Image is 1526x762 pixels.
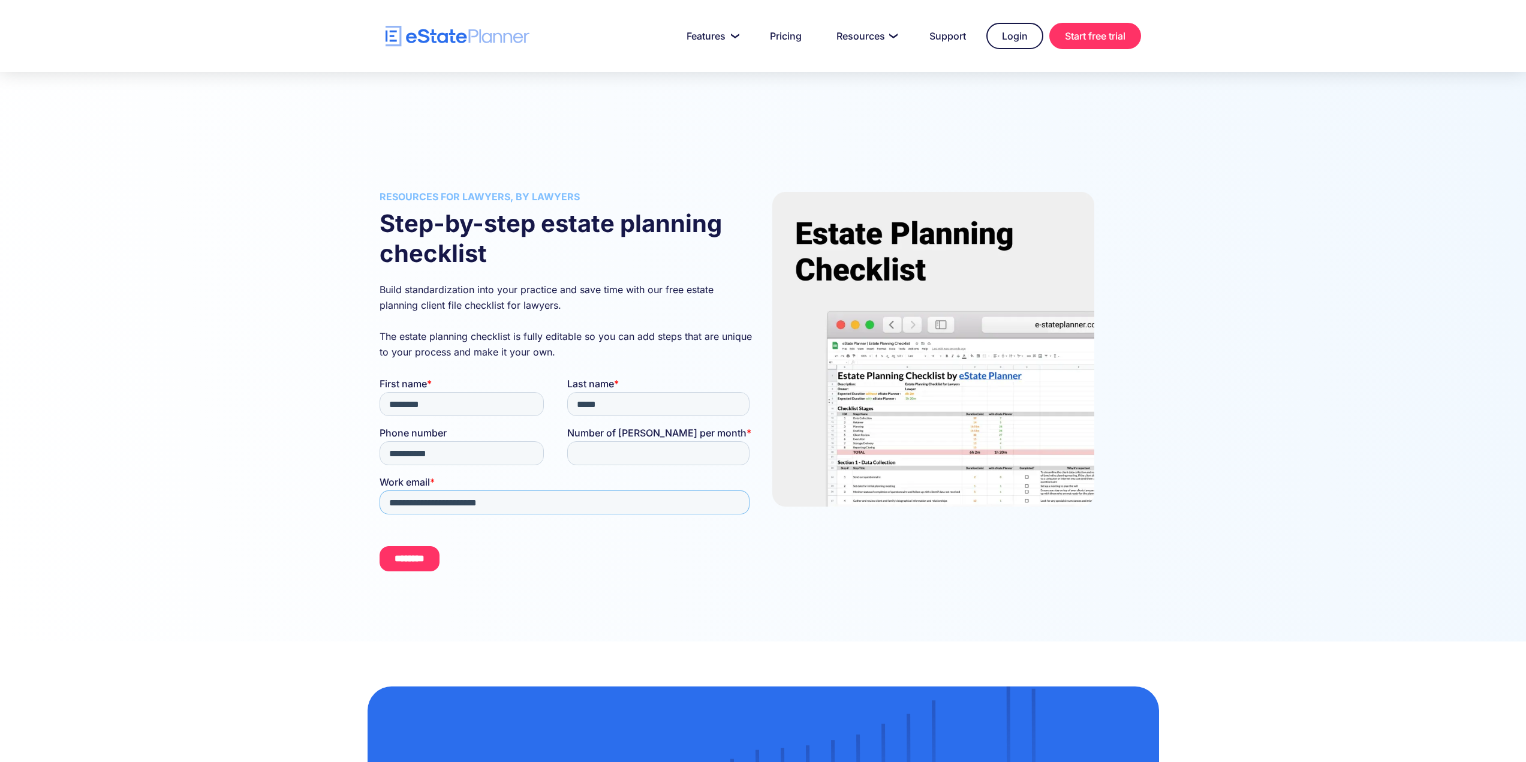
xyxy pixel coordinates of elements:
p: Build standardization into your practice and save time with our free estate planning client file ... [380,282,754,360]
a: Start free trial [1049,23,1141,49]
a: Features [672,24,750,48]
a: Pricing [756,24,816,48]
a: Resources [822,24,909,48]
iframe: To enrich screen reader interactions, please activate Accessibility in Grammarly extension settings [380,378,754,582]
a: home [386,26,529,47]
h3: Resources for lawyers, by lawyers [380,192,754,201]
h2: Step-by-step estate planning checklist [380,209,754,269]
a: Login [986,23,1043,49]
a: Support [915,24,980,48]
